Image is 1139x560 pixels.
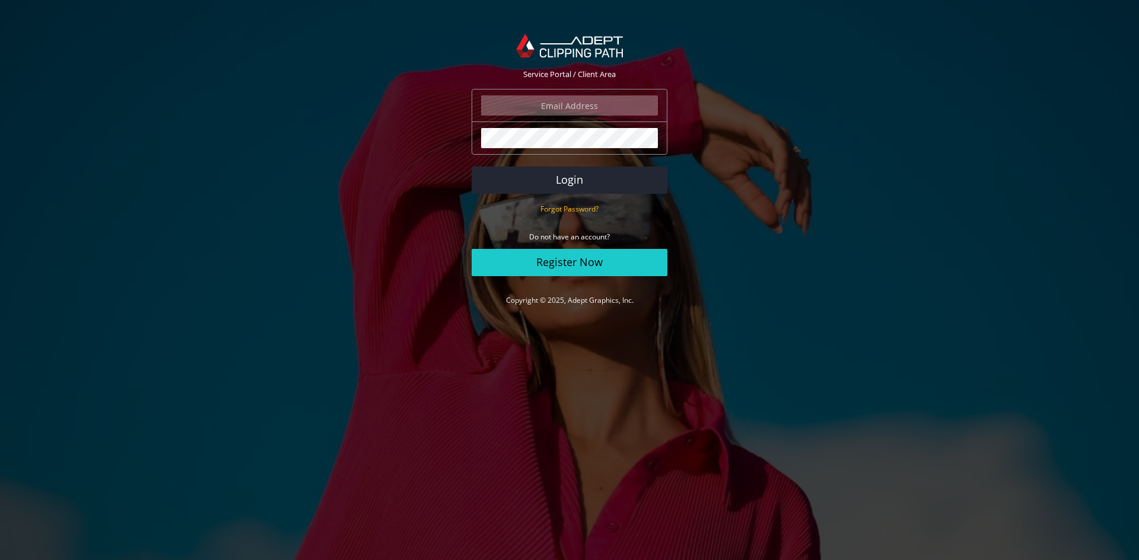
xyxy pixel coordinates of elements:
a: Copyright © 2025, Adept Graphics, Inc. [506,295,634,305]
a: Register Now [472,249,667,276]
small: Do not have an account? [529,232,610,242]
input: Email Address [481,95,658,116]
a: Forgot Password? [540,203,599,214]
img: Adept Graphics [516,34,622,57]
small: Forgot Password? [540,204,599,214]
button: Login [472,167,667,194]
span: Service Portal / Client Area [523,69,616,79]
